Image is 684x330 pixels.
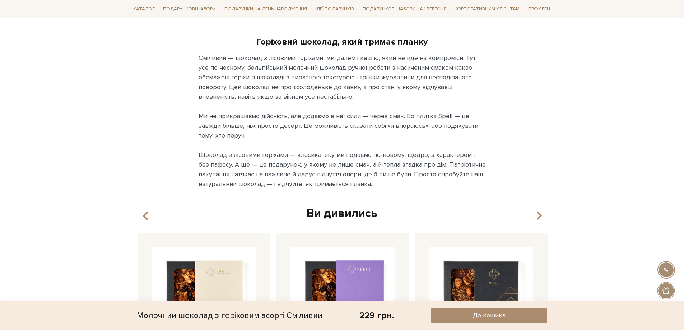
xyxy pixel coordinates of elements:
[431,308,547,323] button: До кошика
[473,311,506,320] span: До кошика
[222,4,310,15] a: Подарунки на День народження
[199,53,486,189] div: Сміливий — шоколад з лісовими горіхами, мигдалем і кеш’ю, який не йде на компроміси. Тут усе по-ч...
[312,4,357,15] a: Ідеї подарунків
[135,206,550,221] div: Ви дивились
[199,31,486,47] div: Горіховий шоколад, який тримає планку
[360,3,449,15] a: Подарункові набори на 1 Вересня
[525,4,554,15] a: Про Spell
[137,308,322,323] div: Молочний шоколад з горіховим асорті Сміливий
[452,3,522,15] a: Корпоративним клієнтам
[130,4,158,15] a: Каталог
[359,310,394,321] div: 229 грн.
[160,4,219,15] a: Подарункові набори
